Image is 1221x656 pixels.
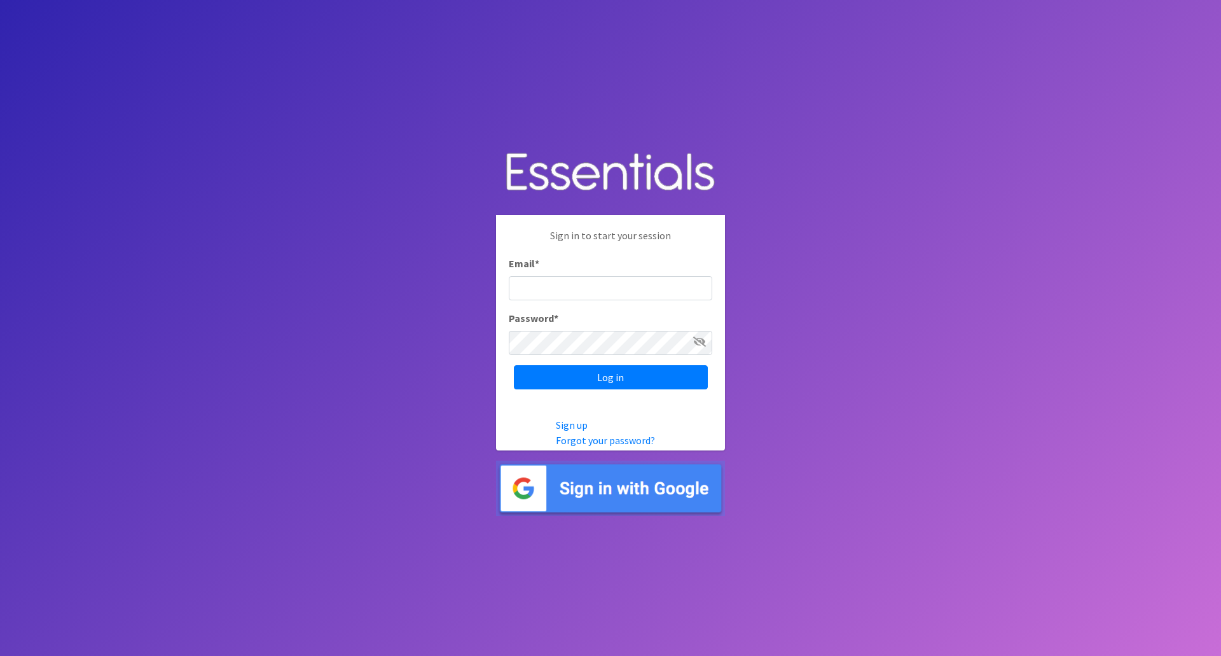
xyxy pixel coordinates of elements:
a: Sign up [556,419,588,431]
input: Log in [514,365,708,389]
label: Password [509,311,558,326]
img: Human Essentials [496,140,725,206]
img: Sign in with Google [496,461,725,516]
abbr: required [535,257,539,270]
p: Sign in to start your session [509,228,712,256]
label: Email [509,256,539,271]
abbr: required [554,312,558,325]
a: Forgot your password? [556,434,655,447]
